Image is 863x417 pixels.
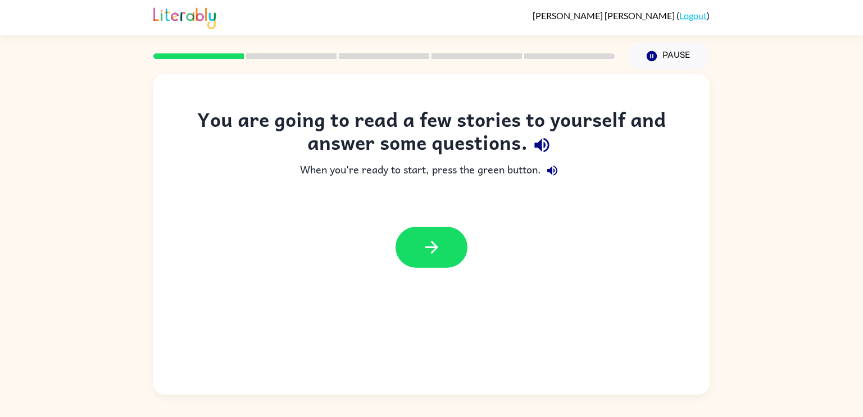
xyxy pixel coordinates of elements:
[176,108,687,159] div: You are going to read a few stories to yourself and answer some questions.
[176,159,687,182] div: When you're ready to start, press the green button.
[533,10,676,21] span: [PERSON_NAME] [PERSON_NAME]
[679,10,707,21] a: Logout
[153,4,216,29] img: Literably
[628,43,710,69] button: Pause
[533,10,710,21] div: ( )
